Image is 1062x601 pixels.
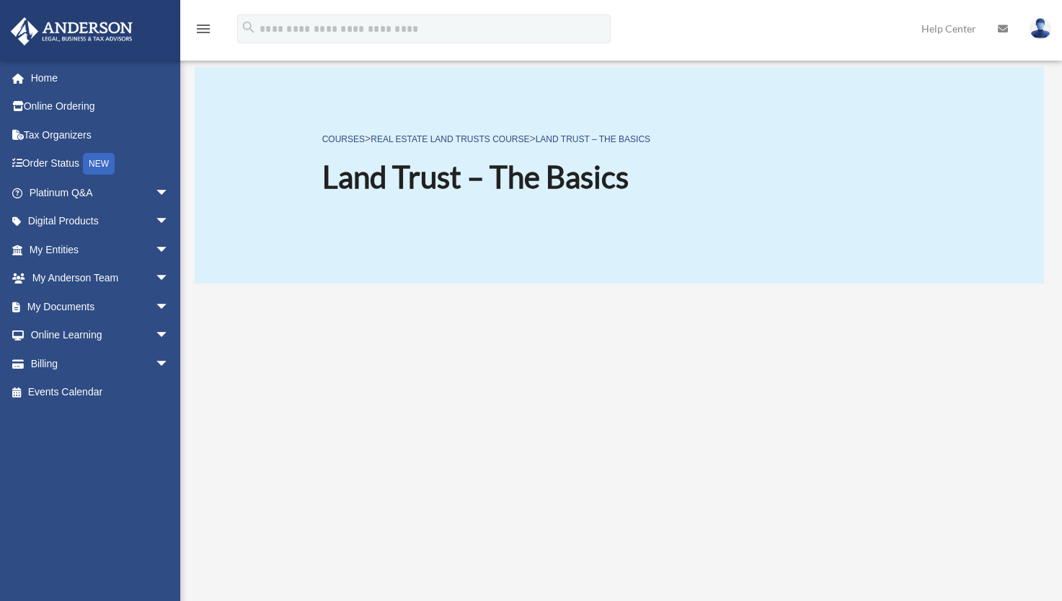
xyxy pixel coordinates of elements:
img: User Pic [1030,18,1051,39]
span: arrow_drop_down [155,235,184,265]
a: Events Calendar [10,378,191,407]
a: COURSES [322,134,365,144]
span: arrow_drop_down [155,207,184,237]
a: Order StatusNEW [10,149,191,179]
a: Digital Productsarrow_drop_down [10,207,191,236]
span: arrow_drop_down [155,264,184,294]
a: Billingarrow_drop_down [10,349,191,378]
i: menu [195,20,212,38]
a: Land Trust – The Basics [536,134,650,144]
a: Home [10,63,191,92]
div: NEW [83,153,115,175]
p: > > [322,130,650,148]
h1: Land Trust – The Basics [322,156,650,198]
a: Real Estate Land Trusts Course [371,134,529,144]
a: Online Ordering [10,92,191,121]
a: Platinum Q&Aarrow_drop_down [10,178,191,207]
a: My Documentsarrow_drop_down [10,292,191,321]
a: My Anderson Teamarrow_drop_down [10,264,191,293]
a: My Entitiesarrow_drop_down [10,235,191,264]
span: arrow_drop_down [155,178,184,208]
span: arrow_drop_down [155,349,184,379]
span: arrow_drop_down [155,292,184,322]
img: Anderson Advisors Platinum Portal [6,17,137,45]
span: arrow_drop_down [155,321,184,351]
i: search [241,19,257,35]
a: Tax Organizers [10,120,191,149]
a: Online Learningarrow_drop_down [10,321,191,350]
a: menu [195,25,212,38]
